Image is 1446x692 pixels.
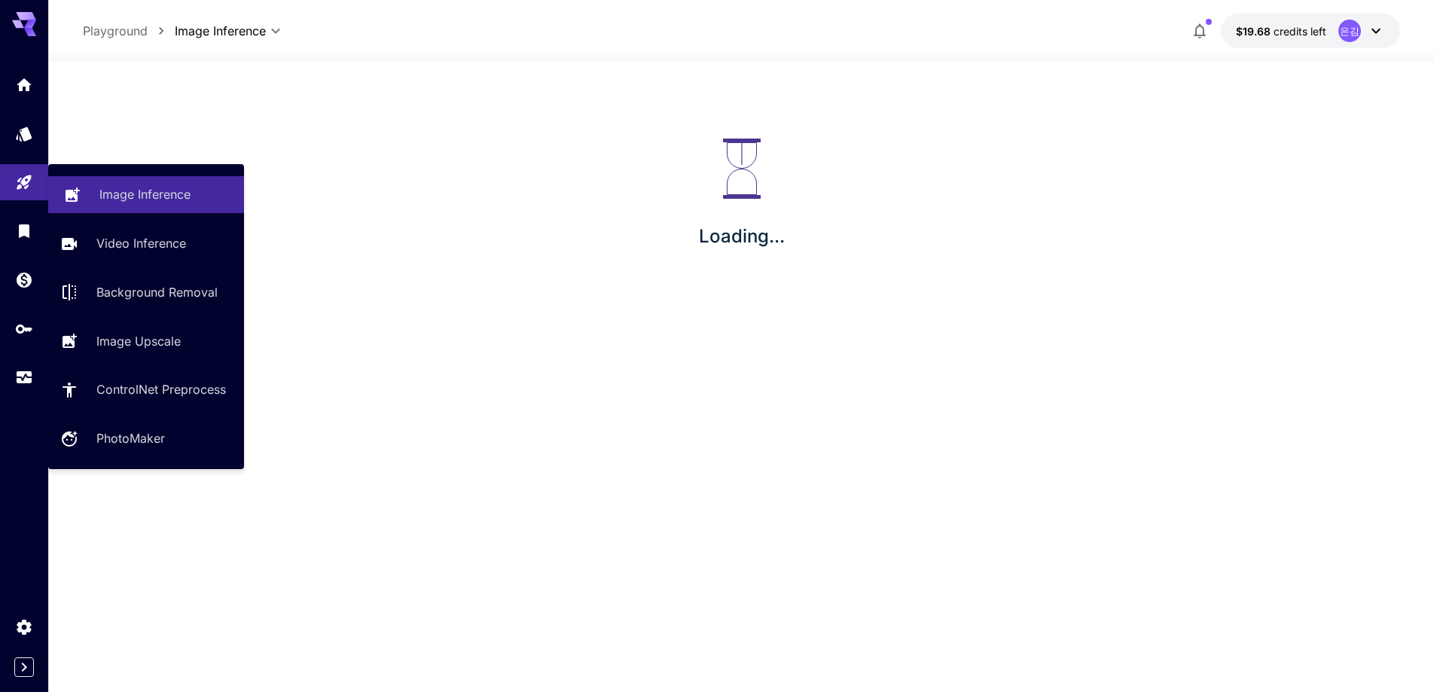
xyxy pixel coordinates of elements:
[15,221,33,240] div: Library
[48,322,244,359] a: Image Upscale
[96,380,226,398] p: ControlNet Preprocess
[15,173,33,192] div: Playground
[15,270,33,289] div: Wallet
[14,657,34,677] button: Expand sidebar
[15,368,33,387] div: Usage
[96,234,186,252] p: Video Inference
[15,124,33,143] div: Models
[48,274,244,311] a: Background Removal
[96,332,181,350] p: Image Upscale
[1236,23,1326,39] div: $19.6811
[48,176,244,213] a: Image Inference
[1338,20,1361,42] div: 은김
[96,429,165,447] p: PhotoMaker
[699,223,785,250] p: Loading...
[175,22,266,40] span: Image Inference
[96,283,218,301] p: Background Removal
[48,420,244,457] a: PhotoMaker
[99,185,191,203] p: Image Inference
[83,22,175,40] nav: breadcrumb
[48,371,244,408] a: ControlNet Preprocess
[15,617,33,636] div: Settings
[83,22,148,40] p: Playground
[1236,25,1274,38] span: $19.68
[15,319,33,338] div: API Keys
[1274,25,1326,38] span: credits left
[15,75,33,94] div: Home
[1221,14,1400,48] button: $19.6811
[48,225,244,262] a: Video Inference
